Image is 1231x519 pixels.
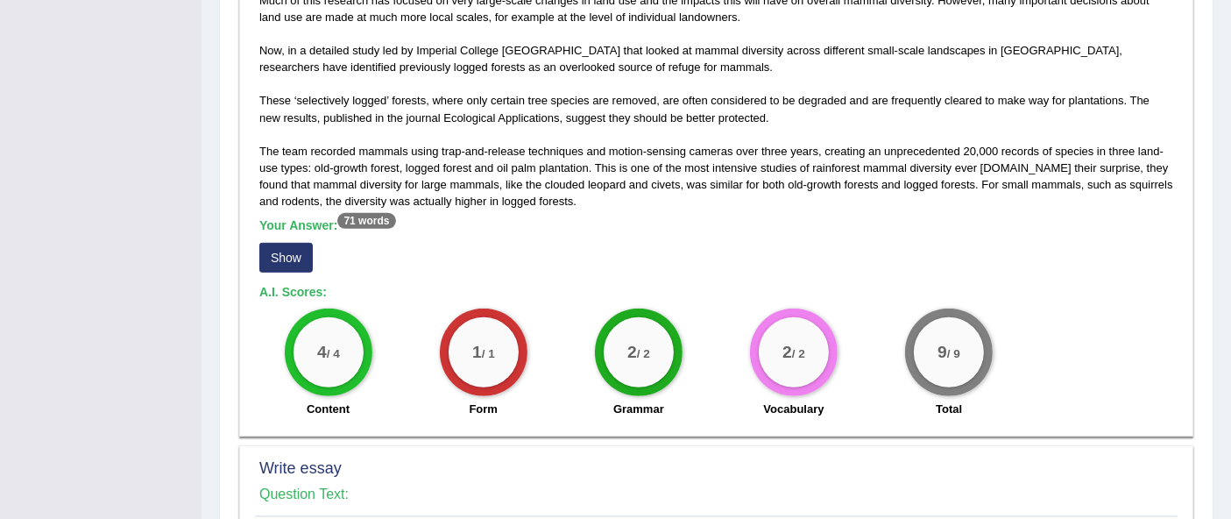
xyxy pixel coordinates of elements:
[937,342,947,361] big: 9
[337,213,395,229] sup: 71 words
[936,401,962,417] label: Total
[947,347,960,360] small: / 9
[469,401,498,417] label: Form
[782,342,792,361] big: 2
[792,347,805,360] small: / 2
[307,401,350,417] label: Content
[259,460,1173,478] h2: Write essay
[637,347,650,360] small: / 2
[317,342,327,361] big: 4
[613,401,664,417] label: Grammar
[627,342,637,361] big: 2
[259,285,327,299] b: A.I. Scores:
[472,342,482,361] big: 1
[259,487,1173,502] h4: Question Text:
[482,347,495,360] small: / 1
[259,243,313,273] button: Show
[259,218,396,232] b: Your Answer:
[763,401,824,417] label: Vocabulary
[326,347,339,360] small: / 4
